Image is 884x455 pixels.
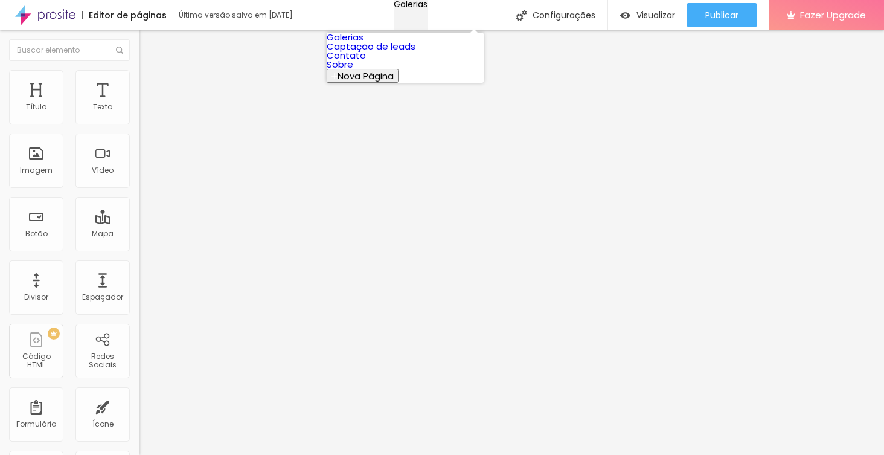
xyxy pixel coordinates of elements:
button: Nova Página [327,69,399,83]
span: Visualizar [636,10,675,20]
a: Galerias [327,31,364,44]
input: Buscar elemento [9,39,130,61]
div: Vídeo [92,166,114,175]
span: Nova Página [338,69,394,82]
div: Imagem [20,166,53,175]
span: Fazer Upgrade [800,10,866,20]
div: Texto [93,103,112,111]
button: Visualizar [608,3,687,27]
span: Publicar [705,10,738,20]
div: Redes Sociais [78,352,126,370]
div: Ícone [92,420,114,428]
div: Espaçador [82,293,123,302]
button: Publicar [687,3,757,27]
iframe: Editor [139,30,884,455]
div: Divisor [24,293,48,302]
a: Captação de leads [327,40,415,53]
a: Sobre [327,58,353,71]
img: Icone [116,47,123,54]
img: Icone [516,10,527,21]
img: view-1.svg [620,10,630,21]
div: Formulário [16,420,56,428]
div: Código HTML [12,352,60,370]
div: Mapa [92,230,114,238]
div: Última versão salva em [DATE] [179,11,318,19]
div: Título [26,103,46,111]
div: Botão [25,230,48,238]
div: Editor de páginas [82,11,167,19]
a: Contato [327,49,366,62]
